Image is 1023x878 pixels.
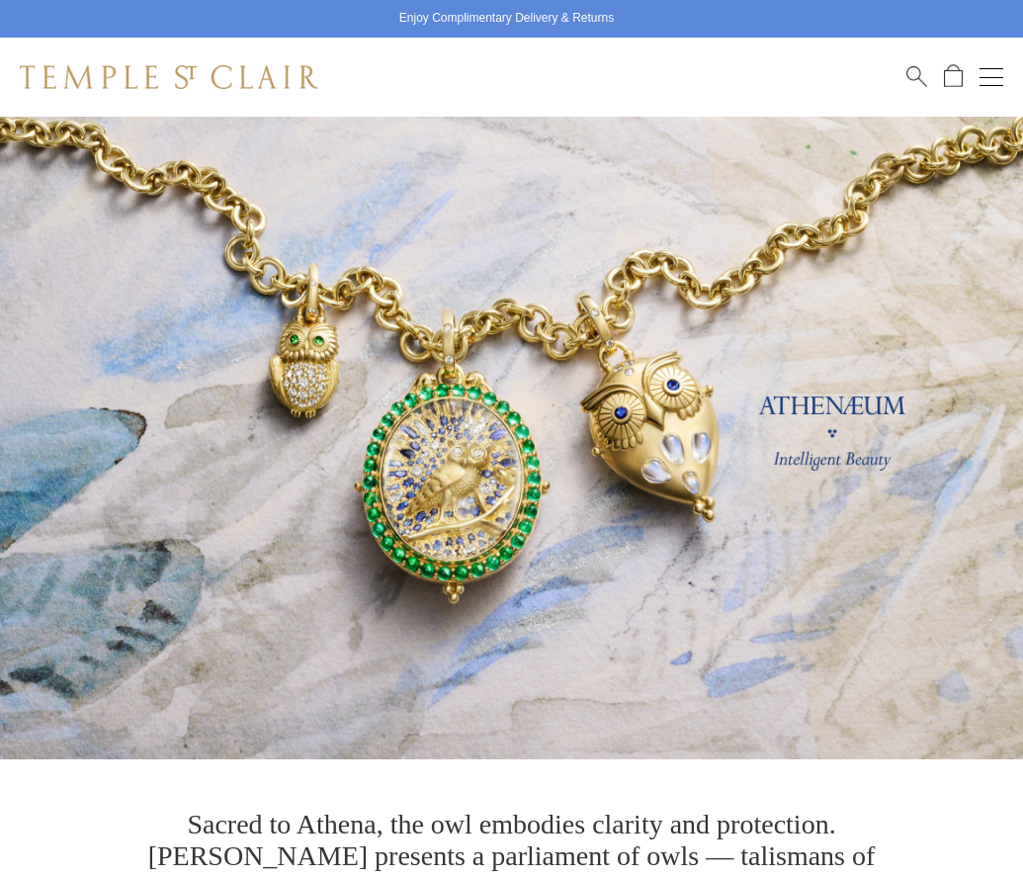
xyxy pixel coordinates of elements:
a: Search [906,64,927,89]
a: Open Shopping Bag [944,64,963,89]
p: Enjoy Complimentary Delivery & Returns [399,9,614,29]
button: Open navigation [980,65,1003,89]
img: Temple St. Clair [20,65,318,89]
